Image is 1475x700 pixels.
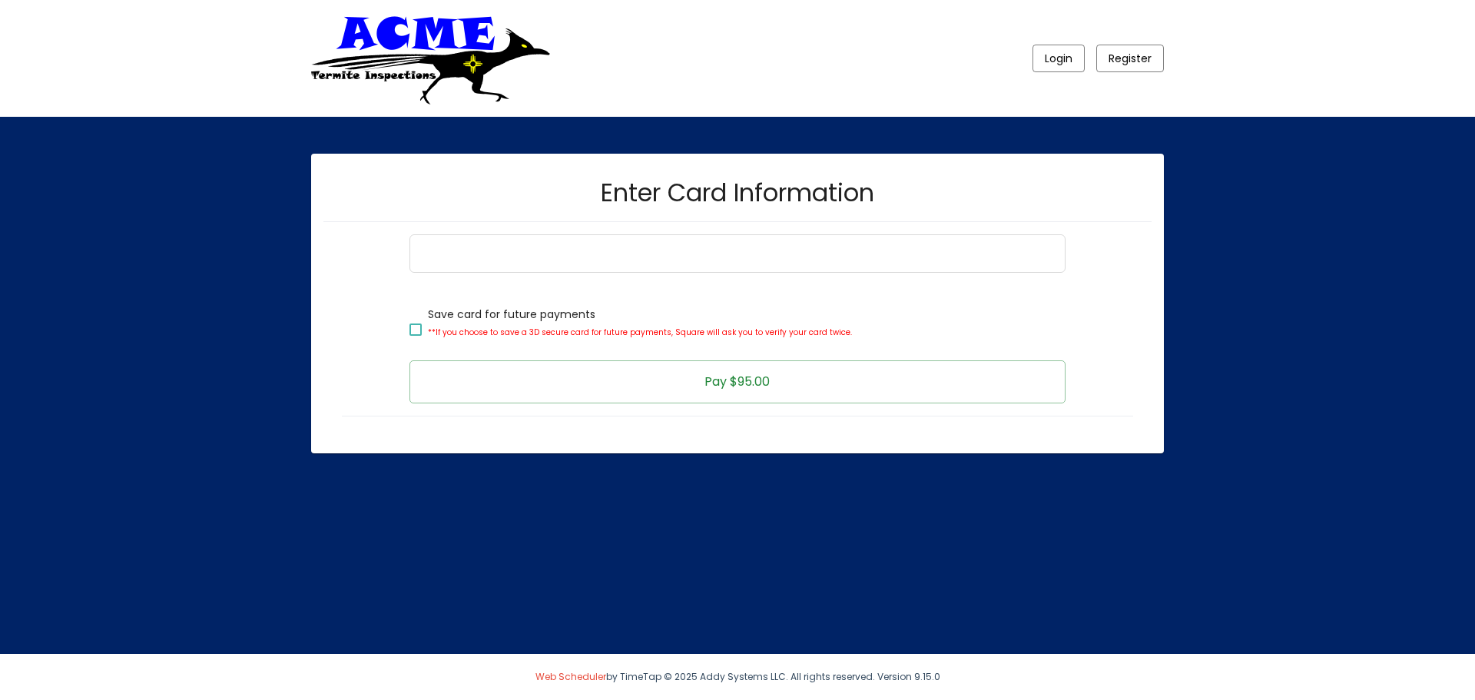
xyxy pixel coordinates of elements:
[1045,51,1072,66] span: Login
[300,654,1175,700] div: by TimeTap © 2025 Addy Systems LLC. All rights reserved. Version 9.15.0
[601,181,874,205] h2: Enter Card Information
[704,373,770,390] span: Pay $95.00
[428,305,852,354] span: Save card for future payments
[410,235,1064,272] iframe: Secure Credit Card Form
[1032,45,1085,72] button: Login
[428,323,852,342] p: **If you choose to save a 3D secure card for future payments, Square will ask you to verify your ...
[1109,51,1152,66] span: Register
[535,670,606,683] a: Web Scheduler
[1096,45,1164,72] button: Register
[409,360,1065,403] button: Pay $95.00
